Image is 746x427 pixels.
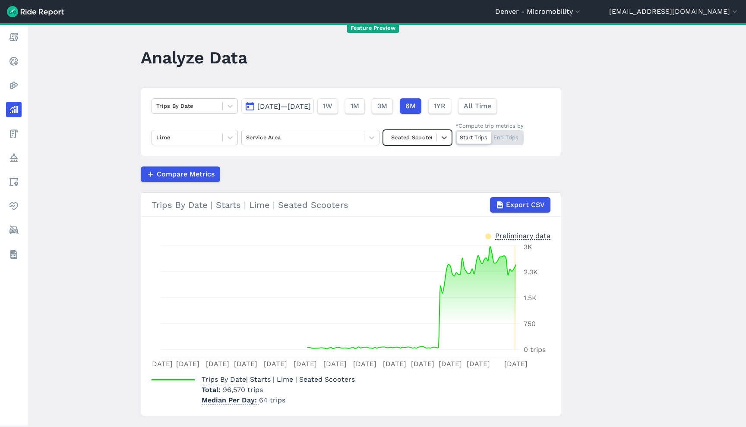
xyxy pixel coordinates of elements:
[345,98,365,114] button: 1M
[524,320,536,328] tspan: 750
[347,24,399,33] span: Feature Preview
[383,360,406,368] tspan: [DATE]
[202,395,355,405] p: 64 trips
[490,197,550,213] button: Export CSV
[6,78,22,93] a: Heatmaps
[351,101,359,111] span: 1M
[428,98,451,114] button: 1YR
[7,6,64,17] img: Ride Report
[609,6,739,17] button: [EMAIL_ADDRESS][DOMAIN_NAME]
[176,360,199,368] tspan: [DATE]
[6,247,22,262] a: Datasets
[317,98,338,114] button: 1W
[6,29,22,45] a: Report
[524,243,532,251] tspan: 3K
[152,197,550,213] div: Trips By Date | Starts | Lime | Seated Scooters
[455,122,524,130] div: *Compute trip metrics by
[6,126,22,141] a: Fees
[202,375,355,383] span: | Starts | Lime | Seated Scooters
[202,393,259,405] span: Median Per Day
[6,198,22,214] a: Health
[149,360,173,368] tspan: [DATE]
[506,200,545,210] span: Export CSV
[458,98,497,114] button: All Time
[434,101,446,111] span: 1YR
[495,6,582,17] button: Denver - Micromobility
[353,360,376,368] tspan: [DATE]
[464,101,491,111] span: All Time
[223,386,263,394] span: 96,570 trips
[141,166,220,182] button: Compare Metrics
[439,360,462,368] tspan: [DATE]
[257,102,311,110] span: [DATE]—[DATE]
[294,360,317,368] tspan: [DATE]
[377,101,387,111] span: 3M
[6,150,22,166] a: Policy
[467,360,490,368] tspan: [DATE]
[157,169,215,179] span: Compare Metrics
[411,360,434,368] tspan: [DATE]
[202,373,246,384] span: Trips By Date
[6,223,22,238] a: ModeShift
[400,98,421,114] button: 6M
[206,360,229,368] tspan: [DATE]
[241,98,314,114] button: [DATE]—[DATE]
[141,46,247,69] h1: Analyze Data
[202,386,223,394] span: Total
[6,53,22,69] a: Realtime
[6,174,22,190] a: Areas
[234,360,257,368] tspan: [DATE]
[504,360,528,368] tspan: [DATE]
[405,101,416,111] span: 6M
[6,102,22,117] a: Analyze
[323,101,332,111] span: 1W
[264,360,287,368] tspan: [DATE]
[495,231,550,240] div: Preliminary data
[372,98,393,114] button: 3M
[524,345,546,354] tspan: 0 trips
[524,294,537,302] tspan: 1.5K
[524,268,538,276] tspan: 2.3K
[323,360,347,368] tspan: [DATE]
